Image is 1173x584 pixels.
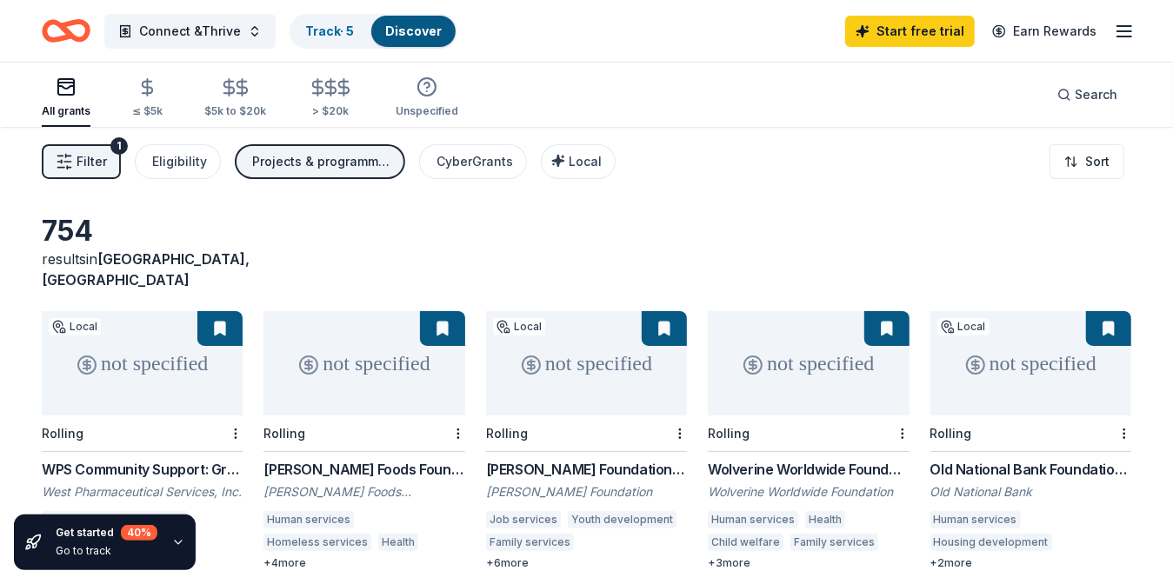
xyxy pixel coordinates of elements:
[42,249,243,290] div: results
[486,311,687,415] div: not specified
[132,70,163,127] button: ≤ $5k
[152,151,207,172] div: Eligibility
[308,70,354,127] button: > $20k
[290,14,457,49] button: Track· 5Discover
[135,144,221,179] button: Eligibility
[385,23,442,38] a: Discover
[56,525,157,541] div: Get started
[42,483,243,501] div: West Pharmaceutical Services, Inc.
[110,137,128,155] div: 1
[42,104,90,118] div: All grants
[204,104,266,118] div: $5k to $20k
[305,23,354,38] a: Track· 5
[378,534,418,551] div: Health
[930,511,1021,528] div: Human services
[930,534,1052,551] div: Housing development
[1075,84,1117,105] span: Search
[263,311,464,570] a: not specifiedRolling[PERSON_NAME] Foods Foundation Grant[PERSON_NAME] Foods Foundation Inc.Human ...
[1085,151,1110,172] span: Sort
[419,144,527,179] button: CyberGrants
[263,459,464,480] div: [PERSON_NAME] Foods Foundation Grant
[937,318,990,335] div: Local
[1050,144,1124,179] button: Sort
[132,104,163,118] div: ≤ $5k
[930,311,1131,570] a: not specifiedLocalRollingOld National Bank Foundation SponsorshipsOld National BankHuman services...
[49,318,101,335] div: Local
[121,525,157,541] div: 40 %
[204,70,266,127] button: $5k to $20k
[541,144,616,179] button: Local
[568,511,676,528] div: Youth development
[486,483,687,501] div: [PERSON_NAME] Foundation
[56,544,157,558] div: Go to track
[263,483,464,501] div: [PERSON_NAME] Foods Foundation Inc.
[42,250,250,289] span: [GEOGRAPHIC_DATA], [GEOGRAPHIC_DATA]
[486,459,687,480] div: [PERSON_NAME] Foundation Grant
[139,21,241,42] span: Connect &Thrive
[486,426,528,441] div: Rolling
[982,16,1107,47] a: Earn Rewards
[42,70,90,127] button: All grants
[235,144,405,179] button: Projects & programming
[708,459,909,480] div: Wolverine Worldwide Foundation Grant
[708,534,783,551] div: Child welfare
[486,511,561,528] div: Job services
[930,426,972,441] div: Rolling
[42,459,243,480] div: WPS Community Support: Grants & Sponsorhips
[42,10,90,51] a: Home
[930,483,1131,501] div: Old National Bank
[263,556,464,570] div: + 4 more
[493,318,545,335] div: Local
[845,16,975,47] a: Start free trial
[308,104,354,118] div: > $20k
[708,511,798,528] div: Human services
[77,151,107,172] span: Filter
[805,511,845,528] div: Health
[263,511,354,528] div: Human services
[708,311,909,570] a: not specifiedRollingWolverine Worldwide Foundation GrantWolverine Worldwide FoundationHuman servi...
[252,151,391,172] div: Projects & programming
[930,459,1131,480] div: Old National Bank Foundation Sponsorships
[790,534,878,551] div: Family services
[1043,77,1131,112] button: Search
[396,70,458,127] button: Unspecified
[263,426,305,441] div: Rolling
[708,426,750,441] div: Rolling
[930,311,1131,415] div: not specified
[930,556,1131,570] div: + 2 more
[42,144,121,179] button: Filter1
[708,311,909,415] div: not specified
[396,104,458,118] div: Unspecified
[42,250,250,289] span: in
[42,311,243,415] div: not specified
[42,214,243,249] div: 754
[486,311,687,570] a: not specifiedLocalRolling[PERSON_NAME] Foundation Grant[PERSON_NAME] FoundationJob servicesYouth ...
[263,311,464,415] div: not specified
[42,311,243,570] a: not specifiedLocalRollingWPS Community Support: Grants & SponsorhipsWest Pharmaceutical Services,...
[486,534,574,551] div: Family services
[437,151,513,172] div: CyberGrants
[708,483,909,501] div: Wolverine Worldwide Foundation
[569,154,602,169] span: Local
[104,14,276,49] button: Connect &Thrive
[42,426,83,441] div: Rolling
[486,556,687,570] div: + 6 more
[708,556,909,570] div: + 3 more
[263,534,371,551] div: Homeless services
